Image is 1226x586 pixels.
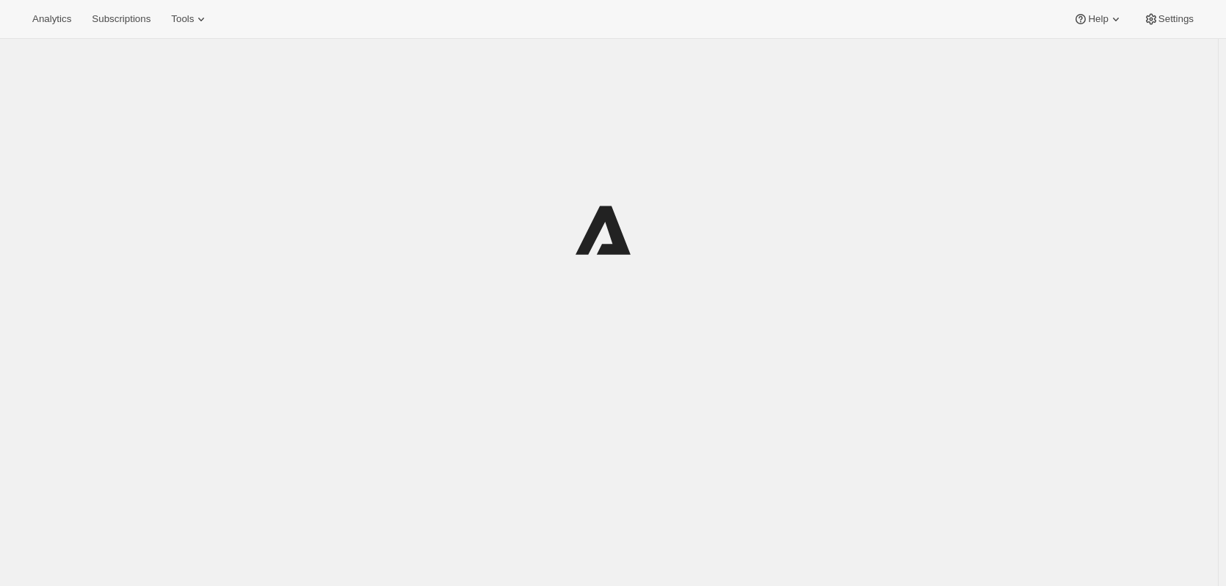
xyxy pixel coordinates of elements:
[1135,9,1203,29] button: Settings
[1158,13,1194,25] span: Settings
[32,13,71,25] span: Analytics
[1064,9,1131,29] button: Help
[83,9,159,29] button: Subscriptions
[23,9,80,29] button: Analytics
[92,13,150,25] span: Subscriptions
[1088,13,1108,25] span: Help
[162,9,217,29] button: Tools
[171,13,194,25] span: Tools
